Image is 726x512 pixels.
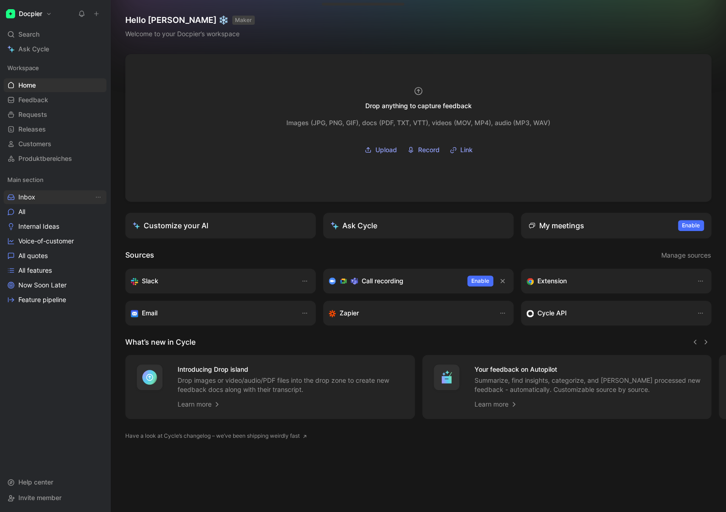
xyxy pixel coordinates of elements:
[18,207,25,216] span: All
[125,15,255,26] h1: Hello [PERSON_NAME] ❄️
[286,117,550,128] div: Images (JPG, PNG, GIF), docs (PDF, TXT, VTT), videos (MOV, MP4), audio (MP3, WAV)
[18,154,72,163] span: Produktbereiches
[528,220,584,231] div: My meetings
[4,190,106,204] a: InboxView actions
[4,234,106,248] a: Voice-of-customer
[131,308,292,319] div: Forward emails to your feedback inbox
[340,308,359,319] h3: Zapier
[365,100,472,111] div: Drop anything to capture feedback
[526,308,687,319] div: Sync customers & send feedback from custom sources. Get inspired by our favorite use case
[178,364,404,375] h4: Introducing Drop island
[232,16,255,25] button: MAKER
[142,275,158,286] h3: Slack
[125,336,195,347] h2: What’s new in Cycle
[18,81,36,90] span: Home
[18,29,39,40] span: Search
[7,175,44,184] span: Main section
[4,152,106,165] a: Produktbereiches
[142,308,157,319] h3: Email
[4,61,106,75] div: Workspace
[133,220,208,231] div: Customize your AI
[4,78,106,92] a: Home
[526,275,687,286] div: Capture feedback from anywhere on the web
[18,281,67,290] span: Now Soon Later
[4,28,106,41] div: Search
[178,399,221,410] a: Learn more
[18,494,61,501] span: Invite member
[330,220,377,231] div: Ask Cycle
[18,295,66,304] span: Feature pipeline
[682,221,700,230] span: Enable
[125,28,255,39] div: Welcome to your Docpier’s workspace
[4,173,106,187] div: Main section
[4,7,54,20] button: DocpierDocpier
[4,249,106,263] a: All quotes
[447,143,476,157] button: Link
[94,193,103,202] button: View actions
[4,93,106,107] a: Feedback
[18,478,53,486] span: Help center
[4,108,106,121] a: Requests
[6,9,15,18] img: Docpier
[18,95,48,105] span: Feedback
[4,264,106,277] a: All features
[18,266,52,275] span: All features
[4,137,106,151] a: Customers
[125,431,307,440] a: Have a look at Cycle’s changelog – we’ve been shipping weirdly fast
[178,376,404,394] p: Drop images or video/audio/PDF files into the drop zone to create new feedback docs along with th...
[4,278,106,292] a: Now Soon Later
[323,213,514,238] button: Ask Cycle
[329,308,490,319] div: Capture feedback from thousands of sources with Zapier (survey results, recordings, sheets, etc).
[361,143,400,157] label: Upload
[362,275,403,286] h3: Call recording
[471,276,489,286] span: Enable
[537,275,567,286] h3: Extension
[4,122,106,136] a: Releases
[537,308,567,319] h3: Cycle API
[18,222,59,231] span: Internal Ideas
[4,220,106,233] a: Internal Ideas
[18,139,51,149] span: Customers
[18,193,35,202] span: Inbox
[418,144,440,155] span: Record
[4,475,106,489] div: Help center
[475,399,518,410] a: Learn more
[404,143,443,157] button: Record
[125,249,154,261] h2: Sources
[467,275,493,286] button: Enable
[475,364,701,375] h4: Your feedback on Autopilot
[19,10,42,18] h1: Docpier
[18,44,49,55] span: Ask Cycle
[4,42,106,56] a: Ask Cycle
[7,63,39,72] span: Workspace
[18,251,48,260] span: All quotes
[125,213,316,238] a: Customize your AI
[131,275,292,286] div: Sync your customers, send feedback and get updates in Slack
[4,173,106,307] div: Main sectionInboxView actionsAllInternal IdeasVoice-of-customerAll quotesAll featuresNow Soon Lat...
[18,125,46,134] span: Releases
[329,275,460,286] div: Record & transcribe meetings from Zoom, Meet & Teams.
[661,249,711,261] button: Manage sources
[678,220,704,231] button: Enable
[4,205,106,219] a: All
[4,293,106,307] a: Feature pipeline
[460,144,473,155] span: Link
[18,110,47,119] span: Requests
[475,376,701,394] p: Summarize, find insights, categorize, and [PERSON_NAME] processed new feedback - automatically. C...
[4,491,106,505] div: Invite member
[18,237,74,246] span: Voice-of-customer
